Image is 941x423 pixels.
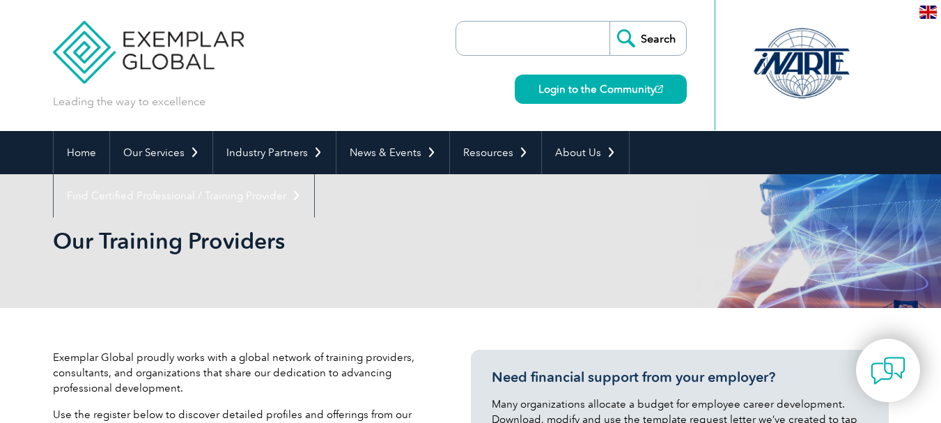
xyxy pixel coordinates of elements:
input: Search [609,22,686,55]
img: en [919,6,937,19]
p: Leading the way to excellence [53,94,205,109]
a: Our Services [110,131,212,174]
img: contact-chat.png [871,353,905,388]
p: Exemplar Global proudly works with a global network of training providers, consultants, and organ... [53,350,429,396]
a: Industry Partners [213,131,336,174]
a: Home [54,131,109,174]
a: About Us [542,131,629,174]
a: Find Certified Professional / Training Provider [54,174,314,217]
a: Resources [450,131,541,174]
h2: Our Training Providers [53,230,638,252]
h3: Need financial support from your employer? [492,369,868,386]
a: Login to the Community [515,75,687,104]
img: open_square.png [655,85,663,93]
a: News & Events [336,131,449,174]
